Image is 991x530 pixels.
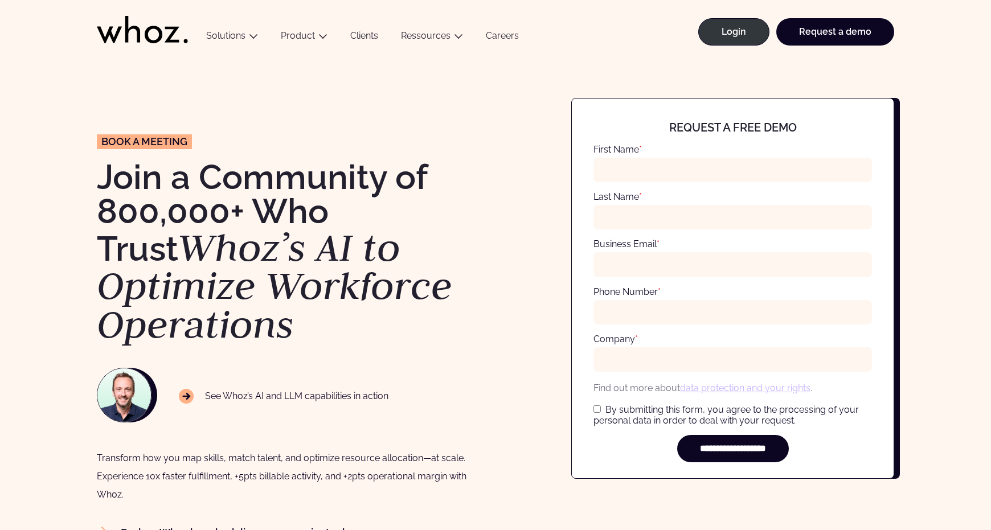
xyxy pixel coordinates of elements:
button: Product [269,30,339,46]
img: NAWROCKI-Thomas.jpg [97,368,151,422]
label: Business Email [593,239,660,249]
label: Company [593,334,638,344]
a: Clients [339,30,390,46]
button: Solutions [195,30,269,46]
em: Whoz’s AI to Optimize Workforce Operations [97,222,452,349]
span: By submitting this form, you agree to the processing of your personal data in order to deal with ... [593,404,859,426]
label: Phone Number [593,286,661,297]
label: Last Name [593,191,642,202]
p: Find out more about . [593,381,872,395]
a: Ressources [401,30,451,41]
a: Careers [474,30,530,46]
span: Book a meeting [101,137,187,147]
a: data protection and your rights [680,383,810,393]
div: Transform how you map skills, match talent, and optimize resource allocation—at scale. Experience... [97,449,484,504]
h1: Join a Community of 800,000+ Who Trust [97,160,484,344]
a: Product [281,30,315,41]
button: Ressources [390,30,474,46]
a: Login [698,18,769,46]
input: By submitting this form, you agree to the processing of your personal data in order to deal with ... [593,405,601,413]
label: First Name [593,144,642,155]
a: Request a demo [776,18,894,46]
p: See Whoz’s AI and LLM capabilities in action [179,389,388,404]
h4: Request a free demo [608,121,858,134]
